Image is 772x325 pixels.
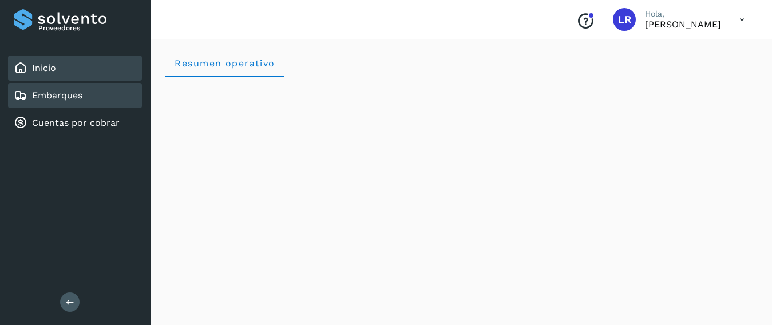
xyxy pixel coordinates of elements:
[8,83,142,108] div: Embarques
[32,62,56,73] a: Inicio
[8,110,142,136] div: Cuentas por cobrar
[645,9,721,19] p: Hola,
[32,117,120,128] a: Cuentas por cobrar
[32,90,82,101] a: Embarques
[8,56,142,81] div: Inicio
[174,58,275,69] span: Resumen operativo
[38,24,137,32] p: Proveedores
[645,19,721,30] p: LORENA RODRIGUEZ LOREDO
